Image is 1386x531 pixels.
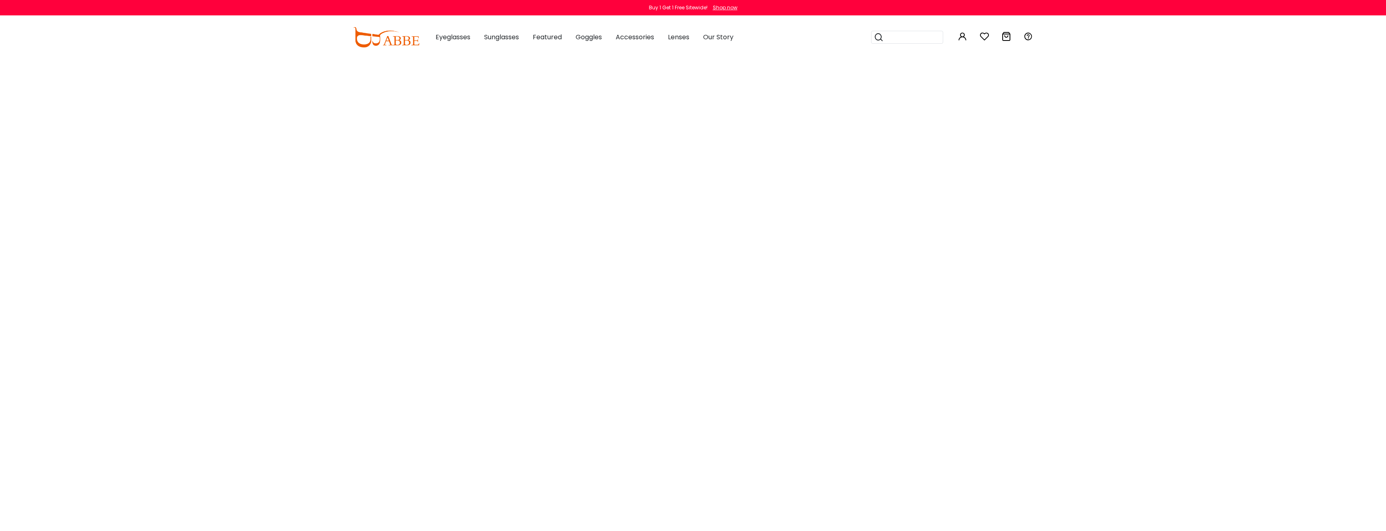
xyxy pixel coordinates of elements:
[709,4,738,11] a: Shop now
[616,32,654,42] span: Accessories
[576,32,602,42] span: Goggles
[533,32,562,42] span: Featured
[713,4,738,11] div: Shop now
[668,32,689,42] span: Lenses
[353,27,419,47] img: abbeglasses.com
[436,32,470,42] span: Eyeglasses
[649,4,708,11] div: Buy 1 Get 1 Free Sitewide!
[703,32,733,42] span: Our Story
[484,32,519,42] span: Sunglasses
